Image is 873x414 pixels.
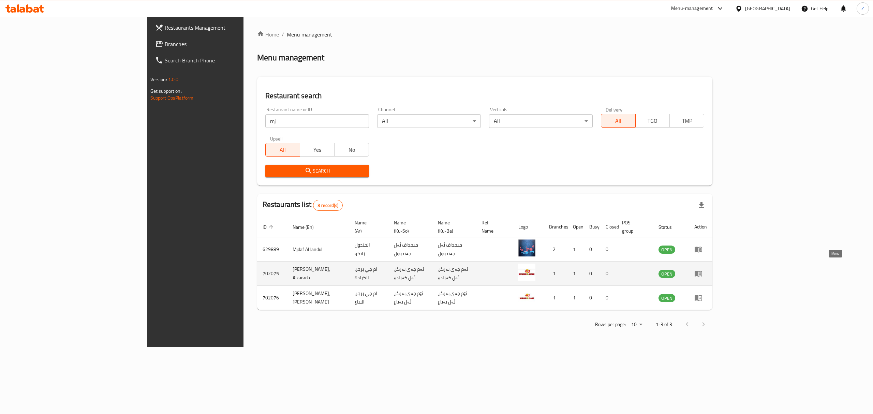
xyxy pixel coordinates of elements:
[567,286,584,310] td: 1
[489,114,593,128] div: All
[622,219,645,235] span: POS group
[584,286,600,310] td: 0
[482,219,505,235] span: Ref. Name
[150,52,293,69] a: Search Branch Phone
[271,167,364,175] span: Search
[659,294,675,302] span: OPEN
[432,237,476,262] td: میجداف ئەل جەندوول
[349,237,389,262] td: الجندول زانكو
[518,288,535,305] img: MJ Burger, Al Bayaa
[544,286,567,310] td: 1
[635,114,670,128] button: TGO
[349,286,389,310] td: ام جي برجر، البياع
[544,237,567,262] td: 2
[659,246,675,254] span: OPEN
[694,294,707,302] div: Menu
[584,217,600,237] th: Busy
[165,40,287,48] span: Branches
[600,262,617,286] td: 0
[268,145,297,155] span: All
[628,320,645,330] div: Rows per page:
[745,5,790,12] div: [GEOGRAPHIC_DATA]
[313,202,342,209] span: 3 record(s)
[388,286,432,310] td: ئێم جەی بەرگر، ئەل بەیاع
[638,116,667,126] span: TGO
[394,219,424,235] span: Name (Ku-So)
[432,262,476,286] td: ئەم جەی بەرگر، ئەل کەرادە
[432,286,476,310] td: ئێم جەی بەرگر، ئەل بەیاع
[303,145,332,155] span: Yes
[165,24,287,32] span: Restaurants Management
[544,262,567,286] td: 1
[287,30,332,39] span: Menu management
[334,143,369,157] button: No
[165,56,287,64] span: Search Branch Phone
[544,217,567,237] th: Branches
[669,114,704,128] button: TMP
[606,107,623,112] label: Delivery
[287,237,349,262] td: Mjdaf Al Jandul
[265,114,369,128] input: Search for restaurant name or ID..
[150,19,293,36] a: Restaurants Management
[659,270,675,278] span: OPEN
[349,262,389,286] td: ام جي برجر، الكرادة
[293,223,323,231] span: Name (En)
[567,217,584,237] th: Open
[584,237,600,262] td: 0
[270,136,283,141] label: Upsell
[300,143,335,157] button: Yes
[518,264,535,281] img: MJ Burger, Alkarada
[265,165,369,177] button: Search
[513,217,544,237] th: Logo
[263,223,276,231] span: ID
[600,217,617,237] th: Closed
[257,217,713,310] table: enhanced table
[600,286,617,310] td: 0
[656,320,672,329] p: 1-3 of 3
[287,262,349,286] td: [PERSON_NAME], Alkarada
[337,145,366,155] span: No
[438,219,468,235] span: Name (Ku-Ba)
[388,262,432,286] td: ئەم جەی بەرگر، ئەل کەرادە
[265,143,300,157] button: All
[601,114,636,128] button: All
[313,200,343,211] div: Total records count
[861,5,864,12] span: Z
[694,245,707,253] div: Menu
[257,52,324,63] h2: Menu management
[672,116,701,126] span: TMP
[595,320,626,329] p: Rows per page:
[567,237,584,262] td: 1
[150,75,167,84] span: Version:
[659,223,681,231] span: Status
[377,114,481,128] div: All
[604,116,633,126] span: All
[287,286,349,310] td: [PERSON_NAME], [PERSON_NAME]
[518,239,535,256] img: Mjdaf Al Jandul
[263,199,343,211] h2: Restaurants list
[150,87,182,95] span: Get support on:
[150,93,194,102] a: Support.OpsPlatform
[168,75,179,84] span: 1.0.0
[693,197,710,213] div: Export file
[584,262,600,286] td: 0
[388,237,432,262] td: میجداف ئەل جەندوول
[600,237,617,262] td: 0
[689,217,712,237] th: Action
[265,91,705,101] h2: Restaurant search
[355,219,381,235] span: Name (Ar)
[257,30,713,39] nav: breadcrumb
[567,262,584,286] td: 1
[150,36,293,52] a: Branches
[671,4,713,13] div: Menu-management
